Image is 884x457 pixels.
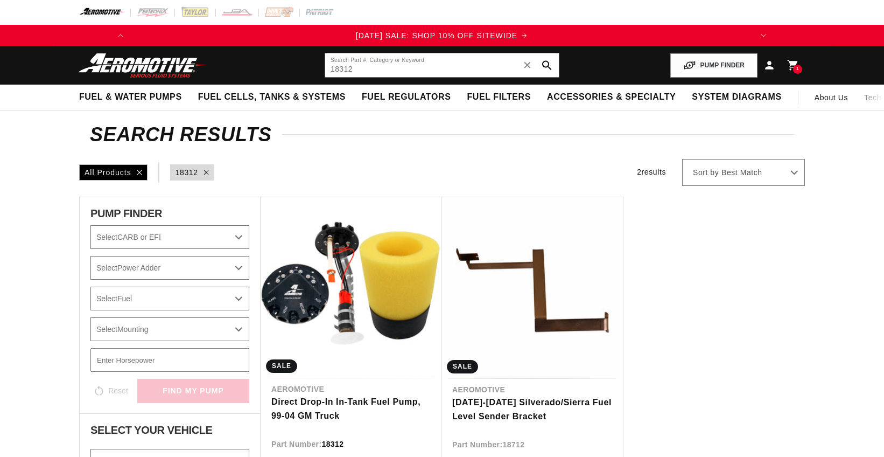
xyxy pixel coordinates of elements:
span: Fuel & Water Pumps [79,92,182,103]
button: PUMP FINDER [670,53,757,78]
span: Accessories & Specialty [547,92,676,103]
a: Direct Drop-In In-Tank Fuel Pump, 99-04 GM Truck [271,395,431,423]
select: Power Adder [90,256,249,280]
div: 1 of 3 [131,30,753,41]
span: Sort by [693,168,719,178]
div: Announcement [131,30,753,41]
select: Sort by [682,159,805,186]
button: Translation missing: en.sections.announcements.previous_announcement [110,25,131,46]
span: 2 results [637,168,666,176]
a: About Us [806,85,856,110]
div: Select Your Vehicle [90,425,249,438]
img: Aeromotive [75,53,210,78]
span: [DATE] SALE: SHOP 10% OFF SITEWIDE [356,31,517,40]
a: 18312 [176,167,198,178]
summary: Fuel Filters [459,85,539,110]
summary: Fuel Cells, Tanks & Systems [190,85,354,110]
span: PUMP FINDER [90,208,162,219]
span: Fuel Filters [467,92,531,103]
input: Enter Horsepower [90,348,249,372]
input: Search by Part Number, Category or Keyword [325,53,559,77]
span: About Us [815,93,848,102]
summary: Fuel Regulators [354,85,459,110]
summary: System Diagrams [684,85,789,110]
summary: Fuel & Water Pumps [71,85,190,110]
a: [DATE] SALE: SHOP 10% OFF SITEWIDE [131,30,753,41]
div: All Products [79,164,148,181]
h2: Search Results [90,126,794,143]
summary: Accessories & Specialty [539,85,684,110]
slideshow-component: Translation missing: en.sections.announcements.announcement_bar [52,25,832,46]
span: Fuel Cells, Tanks & Systems [198,92,346,103]
select: CARB or EFI [90,225,249,249]
select: Mounting [90,317,249,341]
span: ✕ [523,57,532,74]
select: Fuel [90,287,249,310]
a: [DATE]-[DATE] Silverado/Sierra Fuel Level Sender Bracket [452,396,612,423]
span: System Diagrams [692,92,781,103]
button: search button [535,53,559,77]
span: 1 [796,65,799,74]
button: Translation missing: en.sections.announcements.next_announcement [753,25,774,46]
span: Fuel Regulators [362,92,451,103]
